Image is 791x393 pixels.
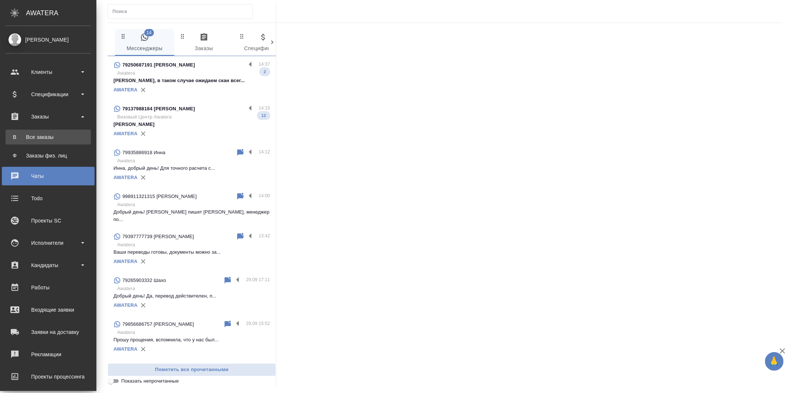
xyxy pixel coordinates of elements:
div: Проекты SC [6,215,91,226]
div: 79935886918 Инна14:12AwateraИнна, добрый день! Для точного расчета с...AWATERA [108,144,276,188]
p: 13:42 [259,232,270,240]
span: Показать непрочитанные [121,377,179,385]
span: 12 [257,112,270,119]
button: Удалить привязку [138,84,149,95]
p: 79250687191 [PERSON_NAME] [122,61,195,69]
a: Проекты SC [2,211,95,230]
p: 79856686757 [PERSON_NAME] [122,321,194,328]
a: Входящие заявки [2,301,95,319]
div: Пометить непрочитанным [223,320,232,329]
p: 79265903332 Шахо [122,277,166,284]
a: AWATERA [113,175,138,180]
button: Удалить привязку [138,256,149,267]
p: Визовый Центр Awatera [117,113,270,121]
p: 29.09 15:52 [246,320,270,327]
button: Удалить привязку [138,172,149,183]
div: Пометить непрочитанным [223,276,232,285]
p: 14:00 [259,192,270,199]
span: 🙏 [768,354,781,369]
div: 79265903332 Шахо29.09 17:11AwateraДобрый день! Да, перевод действителен, п...AWATERA [108,272,276,315]
span: Мессенджеры [119,33,170,53]
svg: Зажми и перетащи, чтобы поменять порядок вкладок [238,33,245,40]
p: 14:12 [259,148,270,156]
a: Работы [2,278,95,297]
svg: Зажми и перетащи, чтобы поменять порядок вкладок [120,33,127,40]
div: 79137988184 [PERSON_NAME]14:15Визовый Центр Awatera[PERSON_NAME]12AWATERA [108,100,276,144]
div: [PERSON_NAME] [6,36,91,44]
p: Добрый день! [PERSON_NAME] пишет [PERSON_NAME], менеджер по... [113,208,270,223]
p: 79935886918 Инна [122,149,165,156]
div: Заказы физ. лиц [9,152,87,159]
p: Добрый день! Да, перевод действителен, п... [113,292,270,300]
div: 79654001801 Yulia29.09 14:51AwateraПоняла!🫡 [108,359,276,392]
div: Все заказы [9,133,87,141]
p: Awatera [117,69,270,77]
p: Инна, добрый день! Для точного расчета с... [113,165,270,172]
div: Рекламации [6,349,91,360]
p: 79137988184 [PERSON_NAME] [122,105,195,113]
p: Awatera [117,157,270,165]
div: Заказы [6,111,91,122]
div: 79397777739 [PERSON_NAME]13:42AwateraВаши переводы готовы, документы можно за...AWATERA [108,228,276,272]
a: Заявки на доставку [2,323,95,341]
span: Спецификации [238,33,289,53]
a: AWATERA [113,346,138,352]
p: 998911321315 [PERSON_NAME] [122,193,197,200]
div: 998911321315 [PERSON_NAME]14:00AwateraДобрый день! [PERSON_NAME] пишет [PERSON_NAME], менеджер по... [108,188,276,228]
a: AWATERA [113,259,138,264]
p: 29.09 17:11 [246,276,270,283]
div: Заявки на доставку [6,327,91,338]
button: Удалить привязку [138,128,149,139]
div: Чаты [6,170,91,182]
div: Пометить непрочитанным [236,148,245,157]
span: 14 [144,29,154,36]
button: 🙏 [765,352,784,371]
div: Пометить непрочитанным [236,232,245,241]
button: Удалить привязку [138,300,149,311]
a: AWATERA [113,302,138,308]
div: AWATERA [26,6,96,20]
svg: Зажми и перетащи, чтобы поменять порядок вкладок [179,33,186,40]
div: Исполнители [6,237,91,249]
a: AWATERA [113,131,138,136]
p: Awatera [117,329,270,336]
p: Awatera [117,241,270,249]
p: [PERSON_NAME], в таком случае ожидаем скан всег... [113,77,270,84]
span: Пометить все прочитанными [112,366,272,374]
a: ФЗаказы физ. лиц [6,148,91,163]
p: 79397777739 [PERSON_NAME] [122,233,194,240]
span: 2 [259,68,270,75]
div: Спецификации [6,89,91,100]
p: [PERSON_NAME] [113,121,270,128]
a: Проекты процессинга [2,367,95,386]
div: Пометить непрочитанным [236,192,245,201]
span: Заказы [179,33,229,53]
a: Рекламации [2,345,95,364]
input: Поиск [112,6,252,17]
a: Todo [2,189,95,208]
a: Чаты [2,167,95,185]
div: Проекты процессинга [6,371,91,382]
a: AWATERA [113,87,138,92]
div: Кандидаты [6,260,91,271]
div: Клиенты [6,66,91,78]
p: 14:37 [259,61,270,68]
div: Входящие заявки [6,304,91,315]
div: Работы [6,282,91,293]
p: 14:15 [259,104,270,112]
div: 79856686757 [PERSON_NAME]29.09 15:52AwateraПрошу прощения, вспомнила, что у нас был...AWATERA [108,315,276,359]
p: Awatera [117,285,270,292]
p: Awatera [117,201,270,208]
button: Пометить все прочитанными [108,363,276,376]
div: 79250687191 [PERSON_NAME]14:37Awatera[PERSON_NAME], в таком случае ожидаем скан всег...2AWATERA [108,56,276,100]
button: Удалить привязку [138,344,149,355]
p: Ваши переводы готовы, документы можно за... [113,249,270,256]
div: Todo [6,193,91,204]
a: ВВсе заказы [6,130,91,144]
p: Прошу прощения, вспомнила, что у нас был... [113,336,270,344]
